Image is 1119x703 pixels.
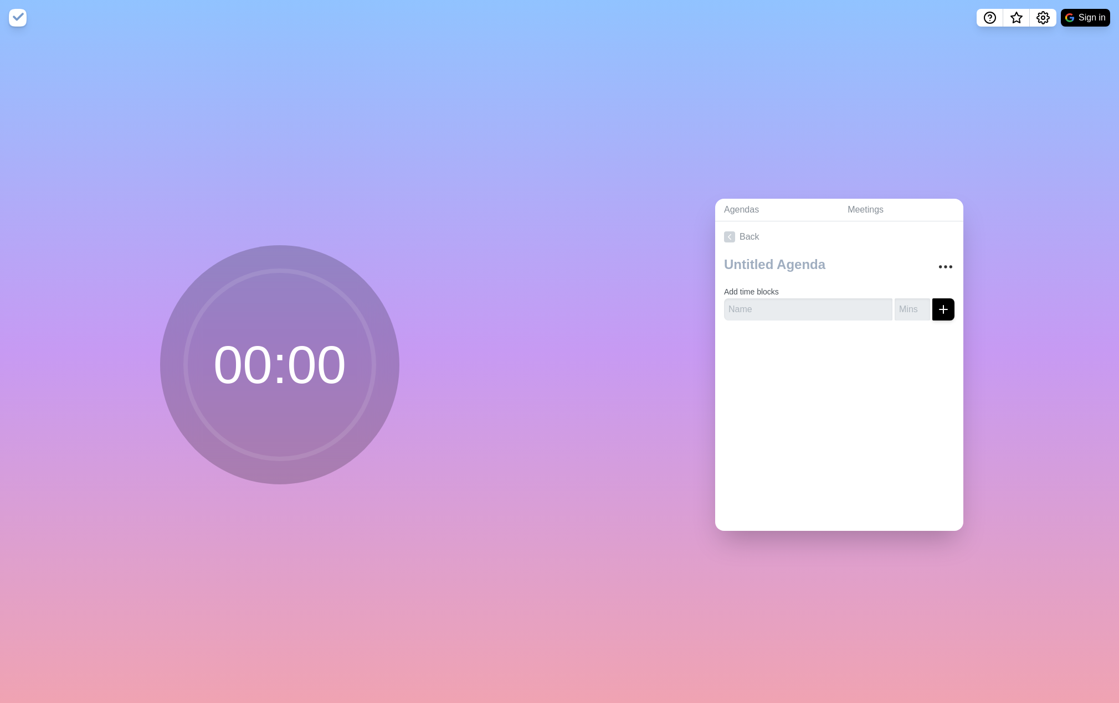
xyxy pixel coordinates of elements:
[9,9,27,27] img: timeblocks logo
[895,298,930,321] input: Mins
[935,256,957,278] button: More
[977,9,1003,27] button: Help
[1030,9,1056,27] button: Settings
[1003,9,1030,27] button: What’s new
[1061,9,1110,27] button: Sign in
[1065,13,1074,22] img: google logo
[839,199,963,221] a: Meetings
[724,287,779,296] label: Add time blocks
[715,199,839,221] a: Agendas
[715,221,963,252] a: Back
[724,298,892,321] input: Name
